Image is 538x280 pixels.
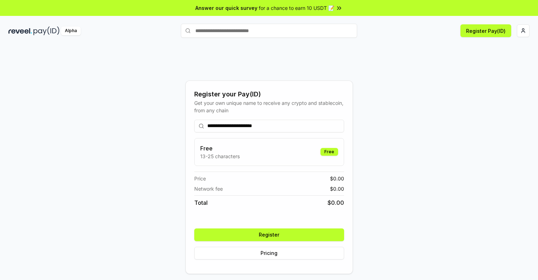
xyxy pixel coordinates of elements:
[320,148,338,156] div: Free
[194,185,223,192] span: Network fee
[460,24,511,37] button: Register Pay(ID)
[194,198,208,207] span: Total
[330,185,344,192] span: $ 0.00
[259,4,334,12] span: for a chance to earn 10 USDT 📝
[200,153,240,160] p: 13-25 characters
[61,26,81,35] div: Alpha
[194,175,206,182] span: Price
[200,144,240,153] h3: Free
[194,247,344,260] button: Pricing
[195,4,257,12] span: Answer our quick survey
[8,26,32,35] img: reveel_dark
[33,26,60,35] img: pay_id
[194,228,344,241] button: Register
[328,198,344,207] span: $ 0.00
[194,89,344,99] div: Register your Pay(ID)
[330,175,344,182] span: $ 0.00
[194,99,344,114] div: Get your own unique name to receive any crypto and stablecoin, from any chain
